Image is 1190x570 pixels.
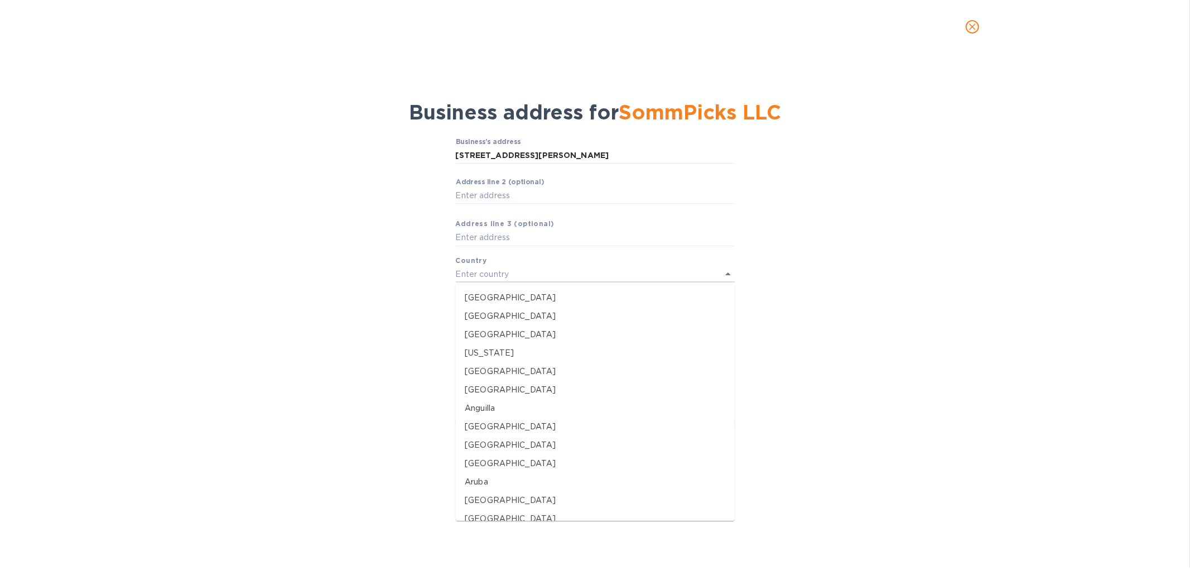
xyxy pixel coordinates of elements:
[465,384,726,396] p: [GEOGRAPHIC_DATA]
[465,513,726,525] p: [GEOGRAPHIC_DATA]
[465,329,726,341] p: [GEOGRAPHIC_DATA]
[465,476,726,488] p: Aruba
[465,310,726,322] p: [GEOGRAPHIC_DATA]
[456,147,735,164] input: Business’s аddress
[456,187,735,204] input: Enter аddress
[465,439,726,451] p: [GEOGRAPHIC_DATA]
[959,13,986,40] button: close
[465,403,726,414] p: Anguilla
[456,179,544,186] label: Аddress line 2 (optional)
[465,292,726,304] p: [GEOGRAPHIC_DATA]
[456,229,735,246] input: Enter аddress
[720,266,736,282] button: Close
[456,219,555,228] b: Аddress line 3 (optional)
[465,458,726,470] p: [GEOGRAPHIC_DATA]
[409,100,781,124] span: Business address for
[456,256,487,265] b: Country
[465,495,726,506] p: [GEOGRAPHIC_DATA]
[456,139,521,146] label: Business’s аddress
[465,366,726,377] p: [GEOGRAPHIC_DATA]
[619,100,781,124] span: SommPicks LLC
[465,347,726,359] p: [US_STATE]
[465,421,726,433] p: [GEOGRAPHIC_DATA]
[456,266,704,282] input: Enter сountry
